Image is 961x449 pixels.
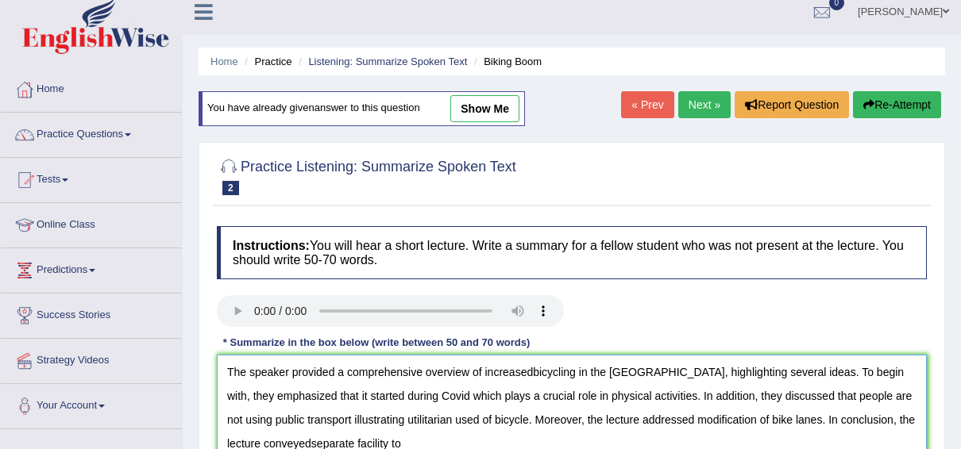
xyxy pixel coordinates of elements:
h2: Practice Listening: Summarize Spoken Text [217,155,516,195]
a: Tests [1,158,182,198]
a: Predictions [1,248,182,288]
div: * Summarize in the box below (write between 50 and 70 words) [217,335,536,350]
a: Practice Questions [1,113,182,152]
a: show me [450,95,519,122]
a: Your Account [1,384,182,424]
a: Online Class [1,203,182,243]
button: Re-Attempt [853,91,941,118]
b: Instructions: [233,239,310,252]
a: Home [1,67,182,107]
button: Report Question [735,91,849,118]
li: Practice [241,54,291,69]
a: Listening: Summarize Spoken Text [308,56,467,67]
a: « Prev [621,91,673,118]
h4: You will hear a short lecture. Write a summary for a fellow student who was not present at the le... [217,226,927,279]
a: Home [210,56,238,67]
span: 2 [222,181,239,195]
a: Strategy Videos [1,339,182,378]
div: You have already given answer to this question [199,91,525,126]
a: Success Stories [1,294,182,333]
li: Biking Boom [470,54,542,69]
a: Next » [678,91,731,118]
